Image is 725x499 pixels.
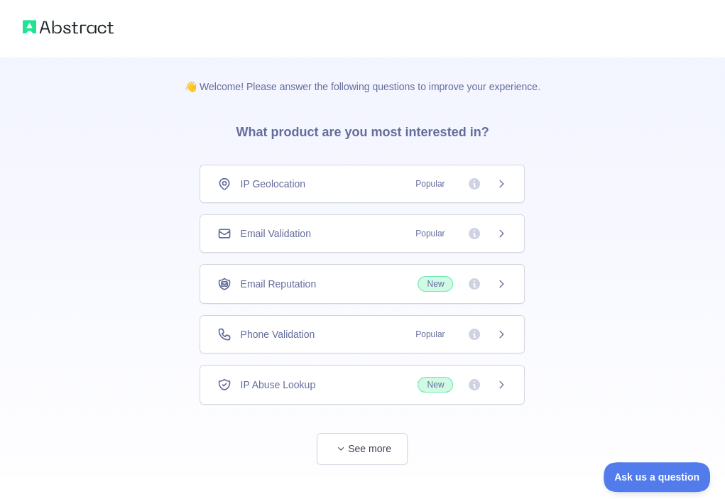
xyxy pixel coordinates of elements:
span: Phone Validation [240,327,315,341]
p: 👋 Welcome! Please answer the following questions to improve your experience. [162,57,563,94]
span: New [418,377,453,393]
span: Popular [407,327,453,341]
button: See more [317,433,408,465]
iframe: Toggle Customer Support [604,462,711,492]
span: New [418,276,453,292]
span: Email Validation [240,226,310,241]
h3: What product are you most interested in? [213,94,511,165]
span: Email Reputation [240,277,316,291]
span: IP Abuse Lookup [240,378,315,392]
span: Popular [407,177,453,191]
span: IP Geolocation [240,177,305,191]
img: Abstract logo [23,17,114,37]
span: Popular [407,226,453,241]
